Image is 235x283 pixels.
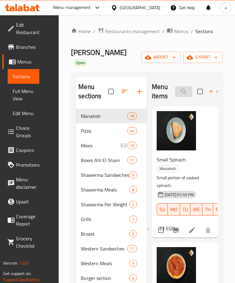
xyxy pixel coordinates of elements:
[157,165,178,172] span: Manakish
[216,205,221,214] span: FR
[132,84,147,99] button: Add section
[208,88,225,95] span: Add
[129,230,137,238] div: items
[225,4,227,11] span: a
[81,260,129,267] span: Western Meals
[13,87,34,102] span: Full Menu View
[76,153,147,168] div: Boxes Ahl El Sham11
[81,186,129,193] span: Shawerma Meals
[8,84,39,106] a: Full Menu View
[175,86,192,97] input: search
[2,54,39,69] a: Menus
[127,157,137,164] div: items
[81,215,129,223] div: Grills
[81,157,127,164] span: Boxes Ahl El Sham
[93,28,95,35] li: /
[16,235,35,250] span: Grocery Checklist
[81,201,129,208] div: Shawarma Per Weight
[81,127,127,134] span: Pizza
[127,113,137,119] span: 18
[202,203,213,215] button: TH
[2,121,39,143] a: Choice Groups
[81,230,129,238] span: Broast
[2,209,40,231] a: Coverage Report
[2,143,39,157] a: Coupons
[53,4,91,11] div: Menu-management
[2,17,45,40] a: Edit Restaurant
[205,205,211,214] span: TH
[76,182,147,197] div: Shawerma Meals8
[129,215,137,223] div: items
[76,168,147,182] div: Shawerma Sandwiches6
[16,176,37,191] span: Menu disclaimer
[174,28,188,35] span: Menus
[157,111,196,150] img: Small Spinach
[182,205,188,214] span: TU
[16,198,34,205] span: Upsell
[191,28,193,35] li: /
[130,231,137,237] span: 3
[16,161,40,169] span: Promotions
[146,53,176,61] span: import
[2,172,41,194] a: Menu disclaimer
[152,82,168,101] h2: Menu items
[127,245,137,252] div: items
[127,127,137,134] div: items
[129,171,137,179] div: items
[2,40,41,54] a: Branches
[16,213,35,227] span: Coverage Report
[16,43,36,51] span: Branches
[81,245,127,252] span: Western Sandwiches
[130,216,137,222] span: 7
[13,110,34,117] span: Edit Menu
[81,274,129,282] span: Burger section
[2,231,40,253] a: Grocery Checklist
[155,224,167,237] span: Select to update
[8,106,39,121] a: Edit Menu
[169,223,183,238] button: Branch-specific-item
[81,112,127,120] span: Manakish
[157,165,179,173] div: Manakish
[157,174,208,189] p: Small portion of cooked spinach.
[168,203,180,215] button: MO
[127,143,137,149] span: 23
[129,201,137,208] div: items
[120,4,160,11] div: [GEOGRAPHIC_DATA]
[129,186,137,193] div: items
[190,203,202,215] button: WE
[141,52,181,63] button: import
[159,205,165,214] span: SU
[193,205,200,214] span: WE
[213,203,224,215] button: FR
[73,59,88,67] div: Open
[71,28,91,35] a: Home
[130,275,137,281] span: 3
[17,58,34,65] span: Menus
[162,192,196,198] span: [DATE] 01:45 PM
[73,60,88,65] span: Open
[130,172,137,178] span: 6
[78,82,108,101] h2: Menu sections
[3,259,18,267] span: Version:
[130,261,137,266] span: 9
[76,227,147,241] div: Broast3
[120,142,127,149] svg: Inactive section
[16,21,40,36] span: Edit Restaurant
[170,205,178,214] span: MO
[8,69,39,84] a: Sections
[188,53,218,61] span: export
[16,146,34,154] span: Coupons
[76,123,147,138] div: Pizza40
[129,274,137,282] div: items
[81,142,120,149] span: Mixes
[206,87,226,96] button: Add
[130,187,137,193] span: 8
[81,171,129,179] div: Shawerma Sandwiches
